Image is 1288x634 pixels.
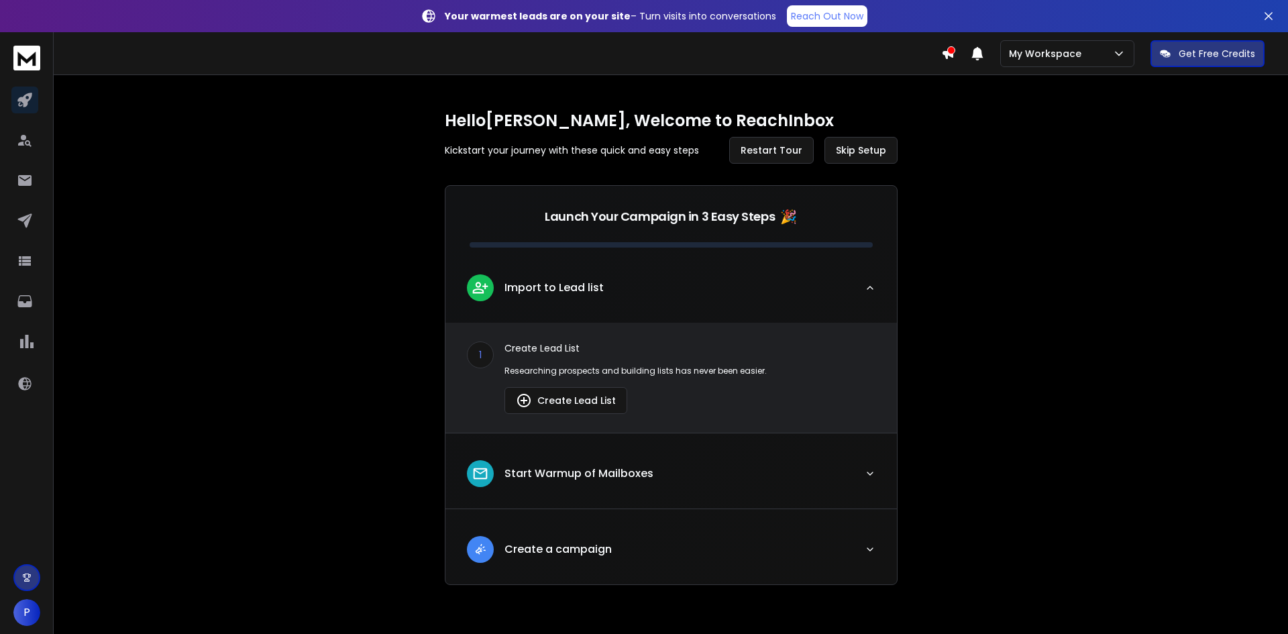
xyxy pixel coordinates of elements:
[472,541,489,558] img: lead
[13,599,40,626] button: P
[13,46,40,70] img: logo
[824,137,898,164] button: Skip Setup
[472,465,489,482] img: lead
[445,323,897,433] div: leadImport to Lead list
[445,264,897,323] button: leadImport to Lead list
[1150,40,1265,67] button: Get Free Credits
[516,392,532,409] img: lead
[504,466,653,482] p: Start Warmup of Mailboxes
[445,144,699,157] p: Kickstart your journey with these quick and easy steps
[445,9,776,23] p: – Turn visits into conversations
[729,137,814,164] button: Restart Tour
[1009,47,1087,60] p: My Workspace
[445,450,897,509] button: leadStart Warmup of Mailboxes
[1179,47,1255,60] p: Get Free Credits
[545,207,775,226] p: Launch Your Campaign in 3 Easy Steps
[836,144,886,157] span: Skip Setup
[472,279,489,296] img: lead
[504,541,612,558] p: Create a campaign
[787,5,867,27] a: Reach Out Now
[445,9,631,23] strong: Your warmest leads are on your site
[504,280,604,296] p: Import to Lead list
[780,207,797,226] span: 🎉
[504,341,875,355] p: Create Lead List
[504,366,875,376] p: Researching prospects and building lists has never been easier.
[445,525,897,584] button: leadCreate a campaign
[467,341,494,368] div: 1
[445,110,898,131] h1: Hello [PERSON_NAME] , Welcome to ReachInbox
[504,387,627,414] button: Create Lead List
[791,9,863,23] p: Reach Out Now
